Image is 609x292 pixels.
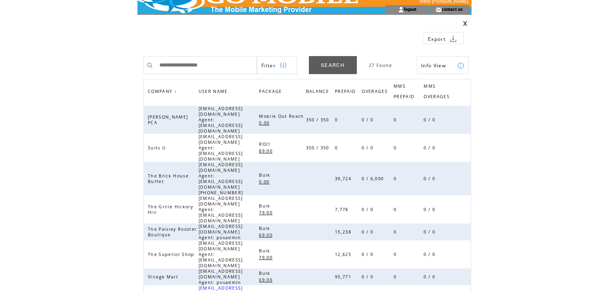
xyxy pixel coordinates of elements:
[362,274,375,280] span: 0 / 0
[335,87,358,98] span: PREPAID
[259,120,271,126] span: 0.00
[306,117,331,123] span: 350 / 350
[259,232,275,238] span: 69.00
[394,207,398,212] span: 0
[424,274,437,280] span: 0 / 0
[259,113,306,119] span: Mobile Out Reach
[335,229,353,235] span: 15,238
[259,276,277,283] a: 69.00
[335,87,360,98] a: PREPAID
[335,252,353,257] span: 12,625
[335,274,353,280] span: 95,771
[394,117,398,123] span: 0
[259,209,277,215] a: 79.00
[442,6,463,12] a: contact us
[362,207,375,212] span: 0 / 0
[199,240,243,268] span: [EMAIL_ADDRESS][DOMAIN_NAME] Agent: [EMAIL_ADDRESS][DOMAIN_NAME]
[259,178,273,185] a: 0.00
[259,254,277,260] a: 79.00
[259,270,272,276] span: Bulk
[421,62,446,69] span: Show Info View
[259,231,277,238] a: 69.00
[259,87,284,98] span: PACKAGE
[309,56,357,74] a: SEARCH
[257,56,297,74] a: Filter
[394,176,398,181] span: 0
[394,81,418,103] a: MMS PREPAID
[148,226,197,238] span: The Paisley Rooster Boutique
[148,89,177,94] a: COMPANY↑
[394,145,398,151] span: 0
[362,87,392,98] a: OVERAGES
[428,36,446,42] span: Export to csv file
[362,145,375,151] span: 0 / 0
[199,268,243,285] span: [EMAIL_ADDRESS][DOMAIN_NAME] Agent: posadmin
[199,224,243,240] span: [EMAIL_ADDRESS][DOMAIN_NAME] Agent: posadmin
[369,62,392,68] span: 27 Found
[259,255,275,260] span: 79.00
[259,87,286,98] a: PACKAGE
[362,176,386,181] span: 0 / 6,000
[394,252,398,257] span: 0
[457,62,464,69] img: info.png
[148,204,193,215] span: The Grille Hickory Hill
[259,172,272,178] span: Bulk
[199,87,230,98] span: USER NAME
[259,277,275,283] span: 69.00
[335,145,340,151] span: 0
[148,274,180,280] span: Village Mart
[199,134,243,162] span: [EMAIL_ADDRESS][DOMAIN_NAME] Agent: [EMAIL_ADDRESS][DOMAIN_NAME]
[424,252,437,257] span: 0 / 0
[394,274,398,280] span: 0
[259,179,271,185] span: 0.00
[424,117,437,123] span: 0 / 0
[450,35,457,42] img: download.png
[280,56,287,75] img: filters.png
[306,145,331,151] span: 350 / 350
[404,6,416,12] a: logout
[424,207,437,212] span: 0 / 0
[199,106,243,134] span: [EMAIL_ADDRESS][DOMAIN_NAME] Agent: [EMAIL_ADDRESS][DOMAIN_NAME]
[259,141,273,147] span: ROI1
[259,203,272,209] span: Bulk
[199,89,230,93] a: USER NAME
[362,229,375,235] span: 0 / 0
[362,252,375,257] span: 0 / 0
[148,145,168,151] span: Suits U
[259,226,272,231] span: Bulk
[424,81,452,103] span: MMS OVERAGES
[259,210,275,215] span: 79.00
[335,207,350,212] span: 7,778
[424,32,464,44] a: Export
[259,147,277,154] a: 89.00
[436,6,442,13] img: contact_us_icon.gif
[148,87,174,98] span: COMPANY
[424,145,437,151] span: 0 / 0
[259,248,272,254] span: Bulk
[424,176,437,181] span: 0 / 0
[148,173,189,184] span: The Brick House Buffet
[424,229,437,235] span: 0 / 0
[306,87,331,98] span: BALANCE
[417,56,469,74] a: Info View
[335,117,340,123] span: 0
[306,87,333,98] a: BALANCE
[148,114,188,125] span: [PERSON_NAME] PCA
[398,6,404,13] img: account_icon.gif
[148,252,197,257] span: The Superior Shop
[362,87,390,98] span: OVERAGES
[199,195,243,224] span: [EMAIL_ADDRESS][DOMAIN_NAME] Agent: [EMAIL_ADDRESS][DOMAIN_NAME]
[261,62,276,69] span: Show filters
[362,117,375,123] span: 0 / 0
[394,81,416,103] span: MMS PREPAID
[199,162,245,195] span: [EMAIL_ADDRESS][DOMAIN_NAME] Agent: [EMAIL_ADDRESS][DOMAIN_NAME] [PHONE_NUMBER]
[394,229,398,235] span: 0
[259,119,273,126] a: 0.00
[259,148,275,154] span: 89.00
[335,176,353,181] span: 39,724
[424,81,454,103] a: MMS OVERAGES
